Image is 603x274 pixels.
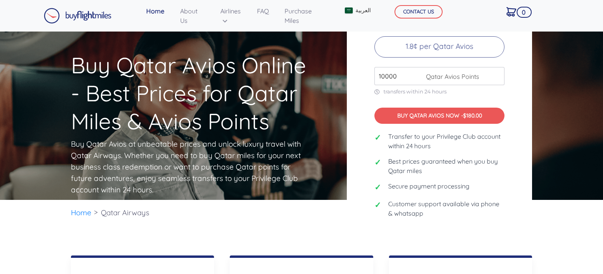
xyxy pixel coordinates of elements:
[71,6,316,135] h1: Buy Qatar Avios Online - Best Prices for Qatar Miles & Avios Points
[374,88,504,95] p: transfers within 24 hours
[254,3,272,19] a: FAQ
[143,3,167,19] a: Home
[177,3,208,28] a: About Us
[374,108,504,124] button: BUY QATAR AVIOS NOW -$180.00
[388,181,469,191] span: Secure payment processing
[71,208,91,217] a: Home
[345,7,353,13] img: Arabic
[374,199,382,211] span: ✓
[463,112,482,119] span: $180.00
[422,72,479,81] span: Qatar Avios Points
[388,157,504,175] span: Best prices guaranteed when you buy Qatar miles
[388,132,504,151] span: Transfer to your Privilege Club account within 24 hours
[374,132,382,144] span: ✓
[217,3,244,28] a: Airlines
[517,7,532,18] span: 0
[342,3,373,18] a: العربية
[355,6,371,15] span: العربية
[374,36,504,58] p: 1.8¢ per Qatar Avios
[503,3,519,20] a: 0
[281,3,329,28] a: Purchase Miles
[388,199,504,218] span: Customer support available via phone & whatsapp
[44,8,112,24] img: Buy Flight Miles Logo
[395,5,443,19] button: CONTACT US
[374,157,382,168] span: ✓
[506,7,516,17] img: Cart
[44,6,112,26] a: Buy Flight Miles Logo
[71,138,303,196] p: Buy Qatar Avios at unbeatable prices and unlock luxury travel with Qatar Airways. Whether you nee...
[97,200,153,226] li: Qatar Airways
[374,181,382,193] span: ✓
